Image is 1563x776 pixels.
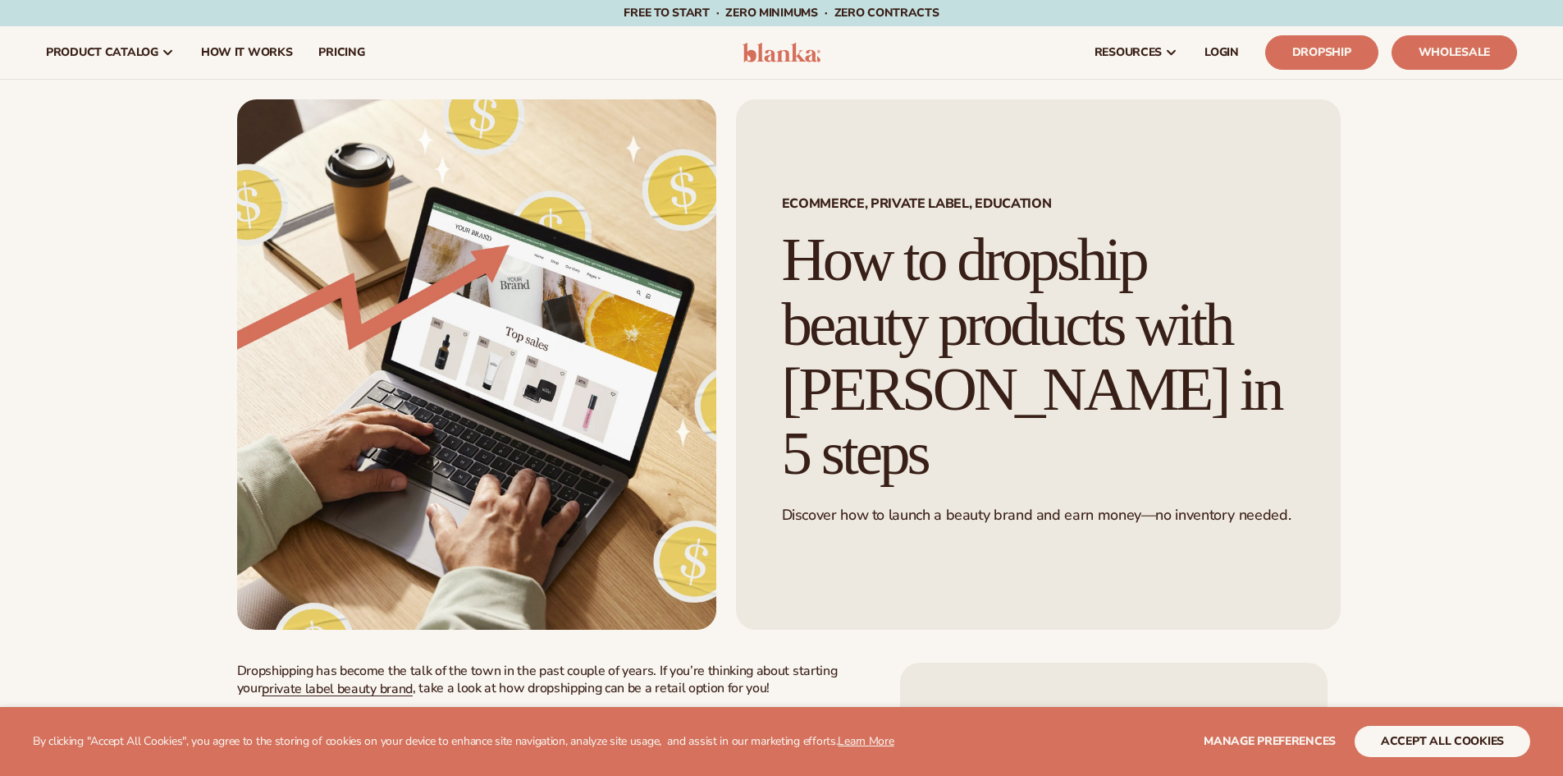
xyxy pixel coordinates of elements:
button: Manage preferences [1204,726,1336,757]
a: Learn More [838,733,893,749]
span: How It Works [201,46,293,59]
span: product catalog [46,46,158,59]
span: Ecommerce, Private Label, EDUCATION [782,197,1295,210]
a: Wholesale [1392,35,1517,70]
h1: How to dropship beauty products with [PERSON_NAME] in 5 steps [782,227,1295,486]
span: LOGIN [1204,46,1239,59]
a: resources [1081,26,1191,79]
span: Manage preferences [1204,733,1336,749]
a: How It Works [188,26,306,79]
p: By clicking "Accept All Cookies", you agree to the storing of cookies on your device to enhance s... [33,735,894,749]
p: Dropshipping has become the talk of the town in the past couple of years. If you’re thinking abou... [237,663,868,697]
button: accept all cookies [1355,726,1530,757]
span: Free to start · ZERO minimums · ZERO contracts [624,5,939,21]
a: product catalog [33,26,188,79]
a: LOGIN [1191,26,1252,79]
a: Dropship [1265,35,1378,70]
span: pricing [318,46,364,59]
a: private label beauty brand [262,680,413,698]
img: logo [743,43,820,62]
p: Discover how to launch a beauty brand and earn money—no inventory needed. [782,506,1295,525]
a: pricing [305,26,377,79]
span: resources [1095,46,1162,59]
img: Growing money with ecommerce [237,99,716,630]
